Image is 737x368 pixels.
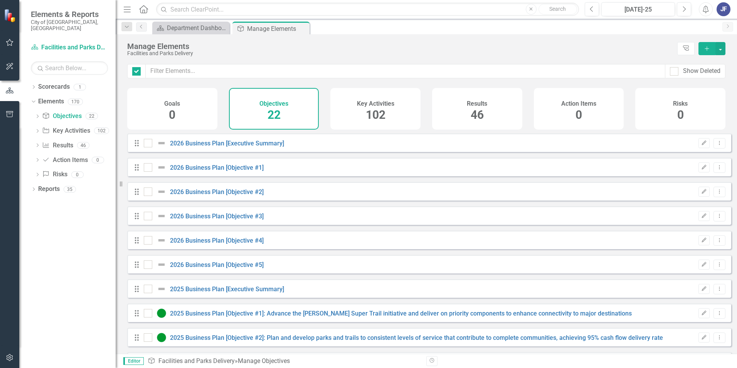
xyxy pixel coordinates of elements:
[561,100,596,107] h4: Action Items
[157,284,166,294] img: Not Defined
[717,2,730,16] button: JF
[157,163,166,172] img: Not Defined
[357,100,394,107] h4: Key Activities
[538,4,577,15] button: Search
[157,333,166,342] img: Proceeding as Anticipated
[68,98,83,105] div: 170
[38,97,64,106] a: Elements
[42,112,81,121] a: Objectives
[170,261,264,268] a: 2026 Business Plan [Objective #5]
[71,171,84,178] div: 0
[42,127,90,135] a: Key Activities
[157,138,166,148] img: Not Defined
[683,67,720,76] div: Show Deleted
[604,5,672,14] div: [DATE]-25
[77,142,89,149] div: 46
[38,83,70,91] a: Scorecards
[549,6,566,12] span: Search
[31,19,108,32] small: City of [GEOGRAPHIC_DATA], [GEOGRAPHIC_DATA]
[601,2,675,16] button: [DATE]-25
[156,3,579,16] input: Search ClearPoint...
[42,170,67,179] a: Risks
[247,24,308,34] div: Manage Elements
[157,211,166,221] img: Not Defined
[259,100,288,107] h4: Objectives
[92,157,104,163] div: 0
[4,8,17,22] img: ClearPoint Strategy
[38,185,60,194] a: Reports
[170,140,284,147] a: 2026 Business Plan [Executive Summary]
[94,128,109,134] div: 102
[31,10,108,19] span: Elements & Reports
[74,84,86,90] div: 1
[268,108,281,122] span: 22
[677,108,684,122] span: 0
[169,108,175,122] span: 0
[154,23,227,33] a: Department Dashboard
[127,51,673,56] div: Facilities and Parks Delivery
[127,42,673,51] div: Manage Elements
[170,310,632,317] a: 2025 Business Plan [Objective #1]: Advance the [PERSON_NAME] Super Trail initiative and deliver o...
[145,64,665,78] input: Filter Elements...
[167,23,227,33] div: Department Dashboard
[86,113,98,120] div: 22
[42,141,73,150] a: Results
[170,237,264,244] a: 2026 Business Plan [Objective #4]
[467,100,487,107] h4: Results
[158,357,235,365] a: Facilities and Parks Delivery
[31,61,108,75] input: Search Below...
[157,309,166,318] img: Proceeding as Anticipated
[157,187,166,196] img: Not Defined
[123,357,144,365] span: Editor
[170,285,284,293] a: 2025 Business Plan [Executive Summary]
[148,357,421,366] div: » Manage Objectives
[366,108,385,122] span: 102
[170,334,663,341] a: 2025 Business Plan [Objective #2]: Plan and develop parks and trails to consistent levels of serv...
[575,108,582,122] span: 0
[170,213,264,220] a: 2026 Business Plan [Objective #3]
[31,43,108,52] a: Facilities and Parks Delivery
[170,164,264,171] a: 2026 Business Plan [Objective #1]
[157,260,166,269] img: Not Defined
[471,108,484,122] span: 46
[42,156,87,165] a: Action Items
[64,186,76,192] div: 35
[164,100,180,107] h4: Goals
[673,100,688,107] h4: Risks
[157,236,166,245] img: Not Defined
[170,188,264,196] a: 2026 Business Plan [Objective #2]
